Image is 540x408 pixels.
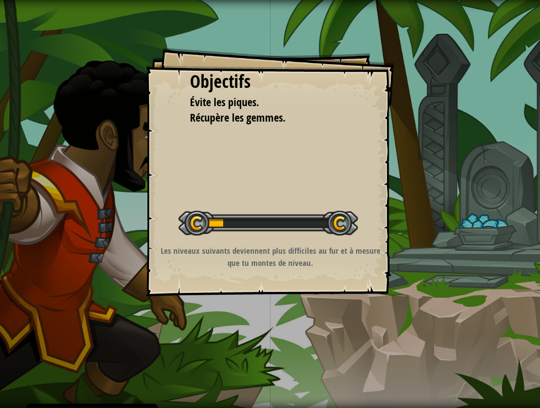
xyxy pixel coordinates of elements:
[190,69,350,95] div: Objectifs
[176,95,347,111] li: Évite les piques.
[176,110,347,126] li: Récupère les gemmes.
[190,110,285,125] span: Récupère les gemmes.
[190,95,259,109] span: Évite les piques.
[160,245,381,269] p: Les niveaux suivants deviennent plus difficiles au fur et à mesure que tu montes de niveau.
